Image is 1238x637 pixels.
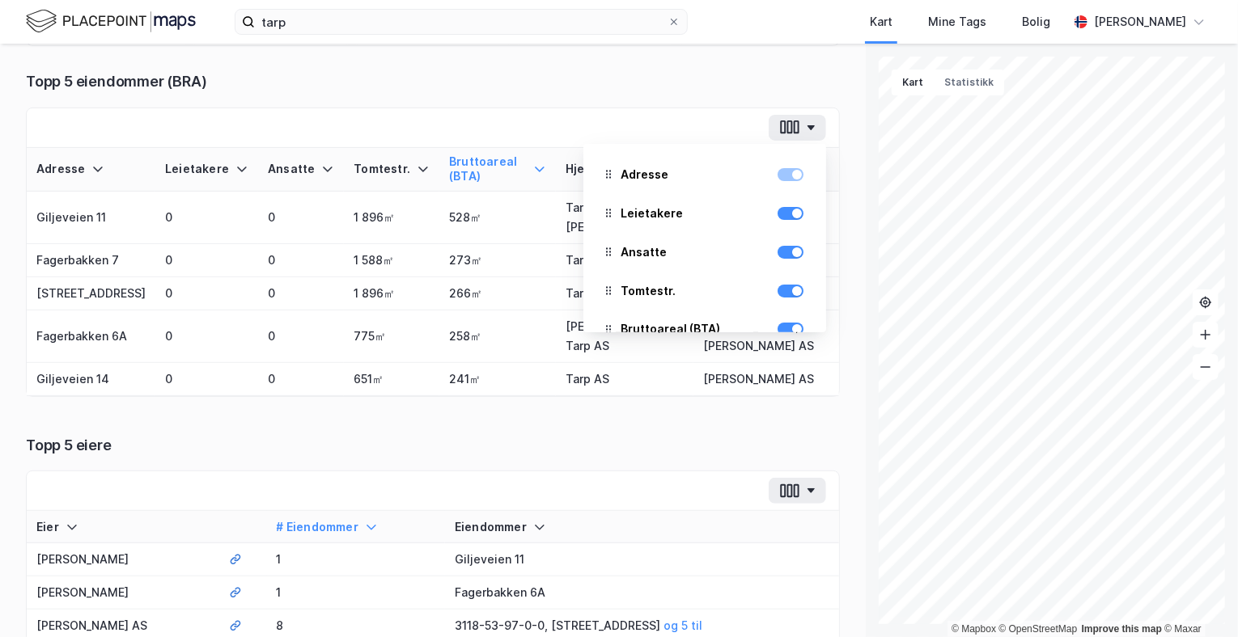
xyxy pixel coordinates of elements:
div: Eiendommer [455,520,829,535]
td: 0 [258,244,344,277]
td: Tarp AS [556,244,693,277]
td: 0 [258,363,344,396]
div: Ansatte [621,243,667,262]
div: 3118-53-97-0-0, [STREET_ADDRESS] [455,616,829,635]
div: Leietakere [165,162,248,177]
td: 1 [267,543,445,576]
div: Ansatte [268,162,334,177]
td: [STREET_ADDRESS] [27,277,155,310]
div: Adresse [36,162,146,177]
button: Kart [892,70,934,95]
div: # Eiendommer [277,520,435,535]
div: Tomtestr. [596,273,813,309]
td: 775㎡ [344,310,439,363]
td: 651㎡ [344,363,439,396]
div: Topp 5 eiendommer (BRA) [26,72,840,91]
td: 1 896㎡ [344,277,439,310]
td: [PERSON_NAME], Tarp AS [556,310,693,363]
td: 0 [155,244,258,277]
td: [PERSON_NAME], [PERSON_NAME] AS [693,310,839,363]
td: Tarp AS [556,363,693,396]
td: [PERSON_NAME] AS [693,363,839,396]
div: Ansatte [596,234,813,270]
td: 0 [258,310,344,363]
td: 0 [258,192,344,244]
td: 258㎡ [439,310,556,363]
td: [PERSON_NAME] [27,543,219,576]
div: Bolig [1022,12,1050,32]
td: Fagerbakken 7 [27,244,155,277]
td: Fagerbakken 6A [27,310,155,363]
td: 0 [155,363,258,396]
td: 0 [258,277,344,310]
td: 273㎡ [439,244,556,277]
td: [PERSON_NAME] [27,576,219,610]
input: Søk på adresse, matrikkel, gårdeiere, leietakere eller personer [255,10,668,34]
td: 0 [155,277,258,310]
td: 266㎡ [439,277,556,310]
a: Mapbox [952,623,996,635]
div: Topp 5 eiere [26,436,840,455]
td: Giljeveien 11 [27,192,155,244]
iframe: Chat Widget [1157,559,1238,637]
div: Kontrollprogram for chat [1157,559,1238,637]
div: Bruttoareal (BTA) [449,154,546,184]
div: Adresse [596,157,813,192]
td: 528㎡ [439,192,556,244]
div: Tomtestr. [354,162,430,177]
div: Leietakere [621,204,683,223]
td: 241㎡ [439,363,556,396]
td: 0 [155,192,258,244]
div: Leietakere [596,196,813,231]
div: Hjemmelshaver [566,162,684,177]
td: 1 588㎡ [344,244,439,277]
td: 1 [267,576,445,610]
a: OpenStreetMap [999,623,1078,635]
td: Giljeveien 14 [27,363,155,396]
div: Bruttoareal (BTA) [621,319,720,339]
td: 1 896㎡ [344,192,439,244]
td: 0 [155,310,258,363]
a: Improve this map [1082,623,1162,635]
div: Kart [870,12,892,32]
div: [PERSON_NAME] [1094,12,1186,32]
div: Bruttoareal (BTA) [596,311,813,347]
div: Tomtestr. [621,281,676,301]
td: Giljeveien 11 [445,543,839,576]
img: logo.f888ab2527a4732fd821a326f86c7f29.svg [26,7,196,36]
div: Adresse [621,165,668,184]
button: Statistikk [934,70,1004,95]
td: Fagerbakken 6A [445,576,839,610]
div: Eier [36,520,210,535]
td: Tarp AS, [PERSON_NAME] [556,192,693,244]
td: Tarp AS [556,277,693,310]
div: Mine Tags [928,12,986,32]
